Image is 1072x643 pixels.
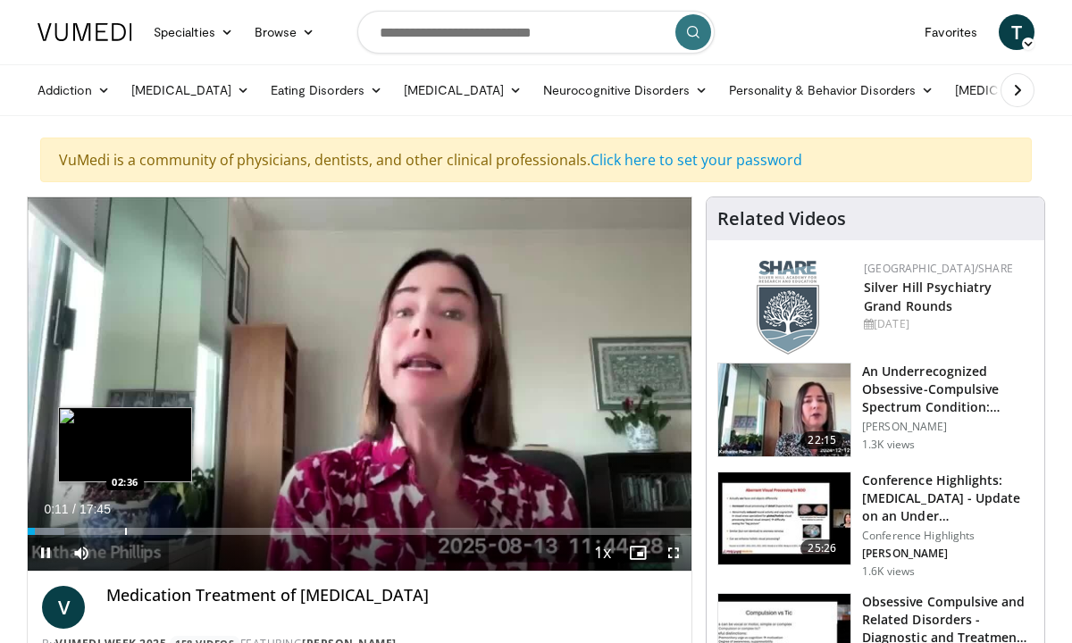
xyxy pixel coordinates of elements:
[58,407,192,482] img: image.jpeg
[800,431,843,449] span: 22:15
[862,363,1034,416] h3: An Underrecognized Obsessive-Compulsive Spectrum Condition: Olfactor…
[862,564,915,579] p: 1.6K views
[999,14,1034,50] a: T
[80,502,111,516] span: 17:45
[718,363,850,456] img: d46add6d-6fd9-4c62-8e3b-7019dc31b867.150x105_q85_crop-smart_upscale.jpg
[862,420,1034,434] p: [PERSON_NAME]
[357,11,715,54] input: Search topics, interventions
[393,72,532,108] a: [MEDICAL_DATA]
[862,547,1034,561] p: [PERSON_NAME]
[864,261,1013,276] a: [GEOGRAPHIC_DATA]/SHARE
[864,279,992,314] a: Silver Hill Psychiatry Grand Rounds
[656,535,691,571] button: Fullscreen
[28,528,691,535] div: Progress Bar
[63,535,99,571] button: Mute
[38,23,132,41] img: VuMedi Logo
[72,502,76,516] span: /
[532,72,718,108] a: Neurocognitive Disorders
[717,208,846,230] h4: Related Videos
[584,535,620,571] button: Playback Rate
[121,72,260,108] a: [MEDICAL_DATA]
[914,14,988,50] a: Favorites
[244,14,326,50] a: Browse
[718,472,850,565] img: 9f16e963-74a6-4de5-bbd7-8be3a642d08b.150x105_q85_crop-smart_upscale.jpg
[27,72,121,108] a: Addiction
[42,586,85,629] a: V
[28,535,63,571] button: Pause
[862,472,1034,525] h3: Conference Highlights: [MEDICAL_DATA] - Update on an Under…
[717,363,1034,457] a: 22:15 An Underrecognized Obsessive-Compulsive Spectrum Condition: Olfactor… [PERSON_NAME] 1.3K views
[800,539,843,557] span: 25:26
[260,72,393,108] a: Eating Disorders
[143,14,244,50] a: Specialties
[40,138,1032,182] div: VuMedi is a community of physicians, dentists, and other clinical professionals.
[864,316,1030,332] div: [DATE]
[590,150,802,170] a: Click here to set your password
[862,529,1034,543] p: Conference Highlights
[28,197,691,572] video-js: Video Player
[620,535,656,571] button: Enable picture-in-picture mode
[106,586,677,605] h4: Medication Treatment of [MEDICAL_DATA]
[757,261,819,355] img: f8aaeb6d-318f-4fcf-bd1d-54ce21f29e87.png.150x105_q85_autocrop_double_scale_upscale_version-0.2.png
[862,438,915,452] p: 1.3K views
[718,72,944,108] a: Personality & Behavior Disorders
[44,502,68,516] span: 0:11
[717,472,1034,579] a: 25:26 Conference Highlights: [MEDICAL_DATA] - Update on an Under… Conference Highlights [PERSON_N...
